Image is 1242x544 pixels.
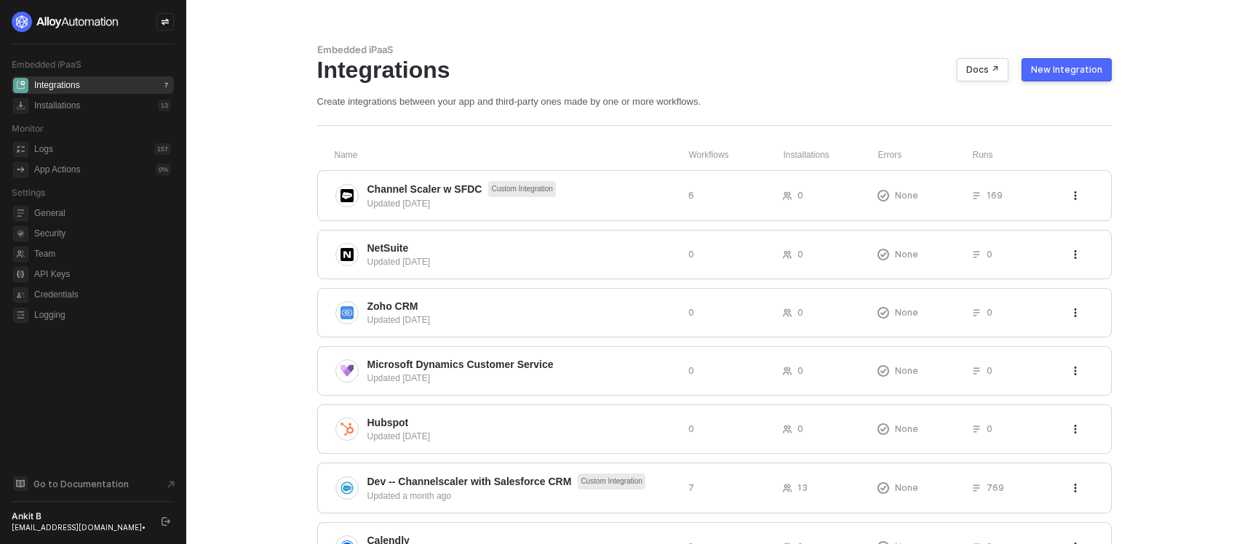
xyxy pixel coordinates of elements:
[797,364,803,377] span: 0
[341,306,354,319] img: integration-icon
[367,197,677,210] div: Updated [DATE]
[317,56,1112,84] div: Integrations
[34,245,171,263] span: Team
[367,182,482,196] span: Channel Scaler w SFDC
[987,364,992,377] span: 0
[1071,191,1080,200] span: icon-threedots
[972,484,981,492] span: icon-list
[1031,64,1102,76] div: New Integration
[972,367,981,375] span: icon-list
[895,481,918,494] span: None
[1022,58,1112,81] button: New Integration
[12,123,44,134] span: Monitor
[987,306,992,319] span: 0
[987,423,992,435] span: 0
[162,517,170,526] span: logout
[367,241,409,255] span: NetSuite
[13,98,28,113] span: installations
[973,149,1072,161] div: Runs
[688,306,694,319] span: 0
[367,372,677,385] div: Updated [DATE]
[877,249,889,260] span: icon-exclamation
[34,164,80,176] div: App Actions
[1071,484,1080,492] span: icon-threedots
[13,308,28,323] span: logging
[341,423,354,436] img: integration-icon
[367,474,572,489] span: Dev -- Channelscaler with Salesforce CRM
[797,481,808,494] span: 13
[688,364,694,377] span: 0
[367,489,677,503] div: Updated a month ago
[12,12,174,32] a: logo
[317,44,1112,56] div: Embedded iPaaS
[367,313,677,327] div: Updated [DATE]
[161,17,170,26] span: icon-swap
[367,430,677,443] div: Updated [DATE]
[987,248,992,260] span: 0
[783,191,792,200] span: icon-users
[33,478,129,490] span: Go to Documentation
[13,247,28,262] span: team
[783,250,792,259] span: icon-users
[877,365,889,377] span: icon-exclamation
[783,425,792,433] span: icon-users
[972,191,981,200] span: icon-list
[688,248,694,260] span: 0
[158,100,171,111] div: 13
[34,143,53,156] div: Logs
[34,306,171,324] span: Logging
[12,522,148,532] div: [EMAIL_ADDRESS][DOMAIN_NAME] •
[1071,308,1080,317] span: icon-threedots
[783,367,792,375] span: icon-users
[367,415,409,430] span: Hubspot
[895,364,918,377] span: None
[797,423,803,435] span: 0
[13,287,28,303] span: credentials
[895,306,918,319] span: None
[797,306,803,319] span: 0
[689,149,784,161] div: Workflows
[877,482,889,494] span: icon-exclamation
[987,189,1003,201] span: 169
[12,12,119,32] img: logo
[13,206,28,221] span: general
[877,423,889,435] span: icon-exclamation
[1071,425,1080,433] span: icon-threedots
[367,255,677,268] div: Updated [DATE]
[13,78,28,93] span: integrations
[966,64,999,76] div: Docs ↗
[12,475,175,492] a: Knowledge Base
[895,189,918,201] span: None
[578,473,645,489] span: Custom Integration
[164,477,178,492] span: document-arrow
[367,357,554,372] span: Microsoft Dynamics Customer Service
[34,225,171,242] span: Security
[688,481,694,494] span: 7
[972,425,981,433] span: icon-list
[688,423,694,435] span: 0
[783,484,792,492] span: icon-users
[895,248,918,260] span: None
[162,79,171,91] div: 7
[797,248,803,260] span: 0
[317,95,1112,108] div: Create integrations between your app and third-party ones made by one or more workflows.
[488,181,556,197] span: Custom Integration
[34,265,171,283] span: API Keys
[12,59,81,70] span: Embedded iPaaS
[341,248,354,261] img: integration-icon
[34,100,80,112] div: Installations
[1071,250,1080,259] span: icon-threedots
[784,149,878,161] div: Installations
[877,190,889,201] span: icon-exclamation
[797,189,803,201] span: 0
[34,79,80,92] div: Integrations
[987,481,1004,494] span: 769
[341,189,354,202] img: integration-icon
[367,299,418,313] span: Zoho CRM
[957,58,1008,81] button: Docs ↗
[13,267,28,282] span: api-key
[34,204,171,222] span: General
[895,423,918,435] span: None
[877,307,889,319] span: icon-exclamation
[341,481,354,495] img: integration-icon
